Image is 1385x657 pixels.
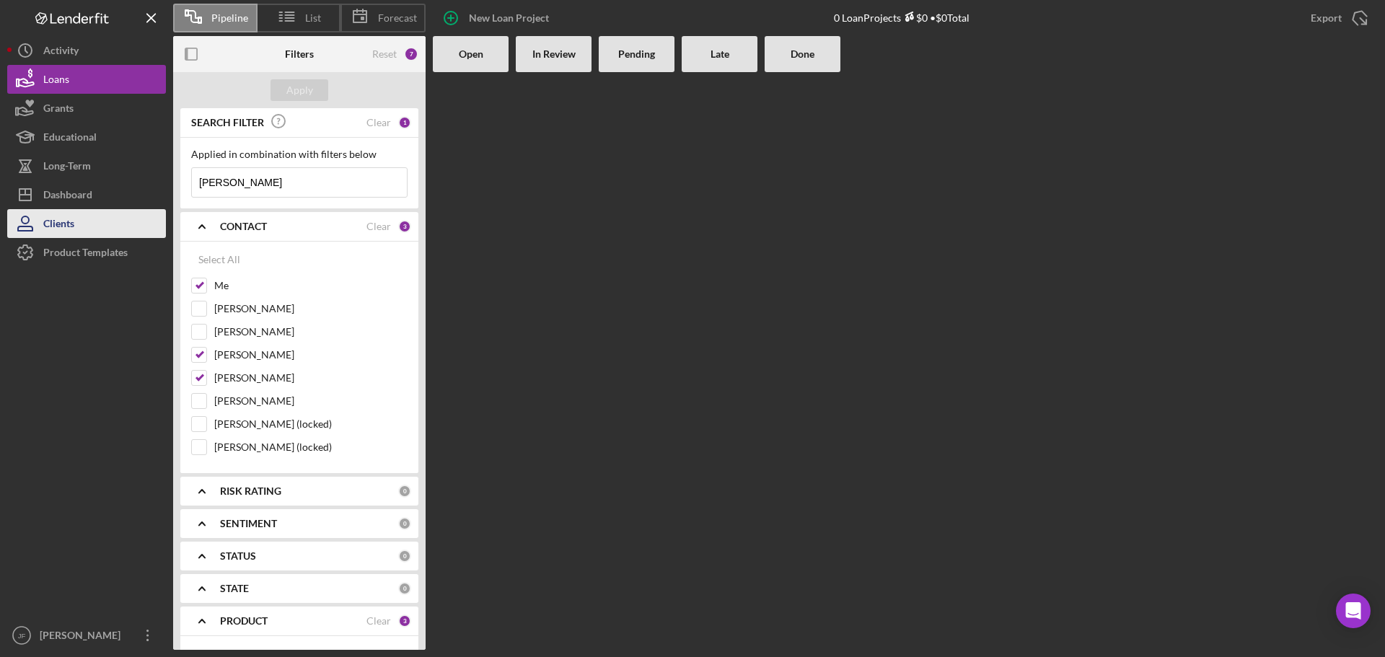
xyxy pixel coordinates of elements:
[1336,594,1371,628] div: Open Intercom Messenger
[214,278,408,293] label: Me
[469,4,549,32] div: New Loan Project
[198,245,240,274] div: Select All
[220,550,256,562] b: STATUS
[398,550,411,563] div: 0
[7,209,166,238] button: Clients
[286,79,313,101] div: Apply
[211,12,248,24] span: Pipeline
[43,209,74,242] div: Clients
[36,621,130,653] div: [PERSON_NAME]
[378,12,417,24] span: Forecast
[711,48,729,60] b: Late
[43,65,69,97] div: Loans
[43,123,97,155] div: Educational
[532,48,576,60] b: In Review
[214,371,408,385] label: [PERSON_NAME]
[1296,4,1378,32] button: Export
[398,614,411,627] div: 3
[214,440,408,454] label: [PERSON_NAME] (locked)
[43,180,92,213] div: Dashboard
[285,48,314,60] b: Filters
[618,48,655,60] b: Pending
[191,117,264,128] b: SEARCH FILTER
[220,485,281,497] b: RISK RATING
[7,238,166,267] button: Product Templates
[366,117,391,128] div: Clear
[214,348,408,362] label: [PERSON_NAME]
[366,221,391,232] div: Clear
[214,301,408,316] label: [PERSON_NAME]
[459,48,483,60] b: Open
[191,149,408,160] div: Applied in combination with filters below
[271,79,328,101] button: Apply
[43,36,79,69] div: Activity
[7,123,166,151] button: Educational
[366,615,391,627] div: Clear
[7,65,166,94] button: Loans
[43,94,74,126] div: Grants
[1311,4,1342,32] div: Export
[214,394,408,408] label: [PERSON_NAME]
[7,621,166,650] button: JF[PERSON_NAME]
[214,325,408,339] label: [PERSON_NAME]
[43,238,128,270] div: Product Templates
[220,583,249,594] b: STATE
[7,151,166,180] button: Long-Term
[398,485,411,498] div: 0
[372,48,397,60] div: Reset
[214,417,408,431] label: [PERSON_NAME] (locked)
[791,48,814,60] b: Done
[7,94,166,123] button: Grants
[220,221,267,232] b: CONTACT
[18,632,26,640] text: JF
[398,517,411,530] div: 0
[43,151,91,184] div: Long-Term
[7,180,166,209] button: Dashboard
[7,36,166,65] button: Activity
[220,615,268,627] b: PRODUCT
[398,582,411,595] div: 0
[398,220,411,233] div: 3
[834,12,969,24] div: 0 Loan Projects • $0 Total
[404,47,418,61] div: 7
[305,12,321,24] span: List
[398,116,411,129] div: 1
[220,518,277,529] b: SENTIMENT
[191,245,247,274] button: Select All
[433,4,563,32] button: New Loan Project
[901,12,928,24] div: $0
